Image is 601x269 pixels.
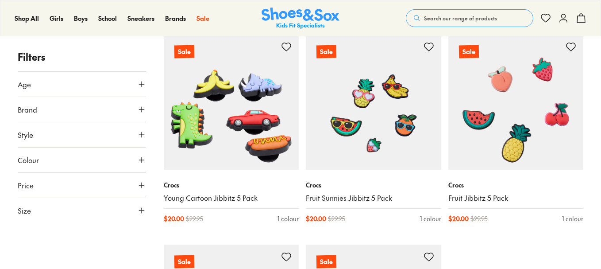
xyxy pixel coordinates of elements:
[18,205,31,216] span: Size
[18,79,31,90] span: Age
[164,214,184,223] span: $ 20.00
[316,255,336,269] p: Sale
[262,8,339,29] a: Shoes & Sox
[164,35,299,170] a: Sale
[18,122,146,147] button: Style
[74,14,88,23] a: Boys
[448,180,584,190] p: Crocs
[18,173,146,198] button: Price
[164,180,299,190] p: Crocs
[306,193,441,203] a: Fruit Sunnies Jibbitz 5 Pack
[262,8,339,29] img: SNS_Logo_Responsive.svg
[18,198,146,223] button: Size
[448,35,584,170] a: Sale
[15,14,39,23] a: Shop All
[18,129,33,140] span: Style
[165,14,186,23] a: Brands
[164,193,299,203] a: Young Cartoon Jibbitz 5 Pack
[18,104,37,115] span: Brand
[458,45,478,58] p: Sale
[18,72,146,97] button: Age
[98,14,117,23] a: School
[174,45,194,58] p: Sale
[50,14,63,23] a: Girls
[127,14,154,23] a: Sneakers
[328,214,345,223] span: $ 29.95
[196,14,209,23] a: Sale
[174,255,194,269] p: Sale
[306,214,326,223] span: $ 20.00
[406,9,533,27] button: Search our range of products
[420,214,441,223] div: 1 colour
[186,214,203,223] span: $ 29.95
[306,35,441,170] a: Sale
[448,193,584,203] a: Fruit Jibbitz 5 Pack
[18,148,146,172] button: Colour
[277,214,299,223] div: 1 colour
[306,180,441,190] p: Crocs
[448,214,469,223] span: $ 20.00
[470,214,488,223] span: $ 29.95
[562,214,583,223] div: 1 colour
[424,14,497,22] span: Search our range of products
[316,45,336,58] p: Sale
[9,210,44,242] iframe: Gorgias live chat messenger
[18,155,39,165] span: Colour
[18,180,34,191] span: Price
[18,50,146,64] p: Filters
[18,97,146,122] button: Brand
